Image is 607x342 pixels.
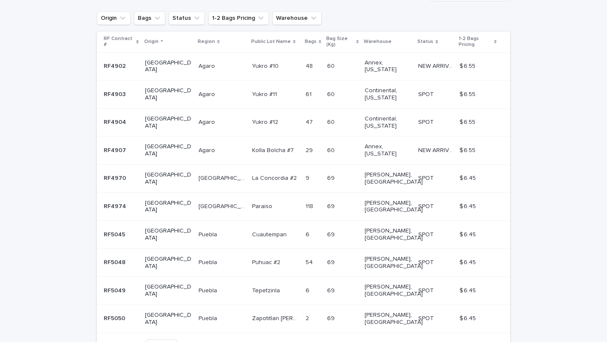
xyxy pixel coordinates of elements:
p: $ 6.45 [459,230,478,238]
p: 6 [306,230,311,238]
p: La Concordia #2 [252,173,298,182]
p: Puhuac #2 [252,257,282,266]
p: Puebla [199,313,219,322]
p: RF5050 [104,313,127,322]
p: 69 [327,230,336,238]
p: Puebla [199,230,219,238]
p: Warehouse [364,37,392,46]
p: Zapotitlan de Mendez [252,313,301,322]
p: RF4902 [104,61,127,70]
p: $ 6.55 [459,117,477,126]
button: Status [169,11,205,25]
p: [GEOGRAPHIC_DATA] [199,173,247,182]
p: [GEOGRAPHIC_DATA] [145,227,192,242]
p: 60 [327,89,336,98]
p: 69 [327,173,336,182]
p: RF4903 [104,89,127,98]
p: 61 [306,89,313,98]
p: RF5048 [104,257,127,266]
p: Region [198,37,215,46]
p: RF5049 [104,286,127,294]
p: RF4974 [104,201,128,210]
p: SPOT [418,201,435,210]
p: Agaro [199,61,217,70]
p: Agaro [199,89,217,98]
p: Tepetzinla [252,286,282,294]
button: Bags [134,11,165,25]
tr: RF5049RF5049 [GEOGRAPHIC_DATA]PueblaPuebla TepetzinlaTepetzinla 66 6969 [PERSON_NAME], [GEOGRAPHI... [97,277,510,305]
p: SPOT [418,313,435,322]
tr: RF5048RF5048 [GEOGRAPHIC_DATA]PueblaPuebla Puhuac #2Puhuac #2 5454 6969 [PERSON_NAME], [GEOGRAPHI... [97,248,510,277]
tr: RF4902RF4902 [GEOGRAPHIC_DATA]AgaroAgaro Yukro #10Yukro #10 4848 6060 Annex, [US_STATE] NEW ARRIV... [97,52,510,80]
button: Origin [97,11,131,25]
tr: RF4903RF4903 [GEOGRAPHIC_DATA]AgaroAgaro Yukro #11Yukro #11 6161 6060 Continental, [US_STATE] SPO... [97,80,510,109]
p: SPOT [418,286,435,294]
p: SPOT [418,117,435,126]
p: 69 [327,286,336,294]
p: RF4904 [104,117,128,126]
p: [GEOGRAPHIC_DATA] [145,200,192,214]
p: 69 [327,201,336,210]
p: [GEOGRAPHIC_DATA] [145,283,192,298]
p: Puebla [199,257,219,266]
p: Agaro [199,145,217,154]
p: Public Lot Name [251,37,291,46]
p: 2 [306,313,311,322]
p: RF5045 [104,230,127,238]
p: Origin [144,37,158,46]
p: 48 [306,61,314,70]
p: SPOT [418,89,435,98]
p: 60 [327,61,336,70]
p: 9 [306,173,311,182]
p: 118 [306,201,315,210]
p: $ 6.45 [459,173,478,182]
tr: RF5050RF5050 [GEOGRAPHIC_DATA]PueblaPuebla Zapotitlan [PERSON_NAME]Zapotitlan [PERSON_NAME] 22 69... [97,305,510,333]
p: [GEOGRAPHIC_DATA] [145,115,192,130]
p: [GEOGRAPHIC_DATA] [145,256,192,270]
p: $ 6.45 [459,313,478,322]
p: Bag Size (Kg) [326,34,354,50]
p: $ 6.55 [459,61,477,70]
button: Warehouse [272,11,322,25]
p: SPOT [418,230,435,238]
tr: RF4907RF4907 [GEOGRAPHIC_DATA]AgaroAgaro Kolla Bolcha #7Kolla Bolcha #7 2929 6060 Annex, [US_STAT... [97,136,510,165]
tr: RF4974RF4974 [GEOGRAPHIC_DATA][GEOGRAPHIC_DATA][GEOGRAPHIC_DATA] ParaisoParaiso 118118 6969 [PERS... [97,192,510,221]
p: $ 6.45 [459,257,478,266]
p: Yukro #10 [252,61,280,70]
p: [GEOGRAPHIC_DATA] [199,201,247,210]
button: 1-2 Bags Pricing [208,11,269,25]
p: Agaro [199,117,217,126]
p: [GEOGRAPHIC_DATA] [145,312,192,326]
tr: RF4970RF4970 [GEOGRAPHIC_DATA][GEOGRAPHIC_DATA][GEOGRAPHIC_DATA] La Concordia #2La Concordia #2 9... [97,164,510,192]
p: RF4970 [104,173,128,182]
p: SPOT [418,257,435,266]
p: $ 6.55 [459,145,477,154]
p: 54 [306,257,314,266]
tr: RF4904RF4904 [GEOGRAPHIC_DATA]AgaroAgaro Yukro #12Yukro #12 4747 6060 Continental, [US_STATE] SPO... [97,108,510,136]
p: RF Contract # [104,34,134,50]
p: Paraiso [252,201,274,210]
p: Bags [305,37,317,46]
p: Yukro #11 [252,89,279,98]
p: [GEOGRAPHIC_DATA] [145,171,192,186]
p: $ 6.55 [459,89,477,98]
p: 69 [327,257,336,266]
p: [GEOGRAPHIC_DATA] [145,87,192,102]
p: [GEOGRAPHIC_DATA] [145,143,192,158]
p: NEW ARRIVAL [418,145,454,154]
p: 47 [306,117,314,126]
p: 29 [306,145,314,154]
p: Yukro #12 [252,117,280,126]
p: Cuautempan [252,230,288,238]
p: NEW ARRIVAL [418,61,454,70]
tr: RF5045RF5045 [GEOGRAPHIC_DATA]PueblaPuebla CuautempanCuautempan 66 6969 [PERSON_NAME], [GEOGRAPHI... [97,221,510,249]
p: [GEOGRAPHIC_DATA] [145,59,192,74]
p: RF4907 [104,145,128,154]
p: 69 [327,313,336,322]
p: 60 [327,117,336,126]
p: Kolla Bolcha #7 [252,145,295,154]
p: $ 6.45 [459,286,478,294]
p: 60 [327,145,336,154]
p: Puebla [199,286,219,294]
p: Status [417,37,433,46]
